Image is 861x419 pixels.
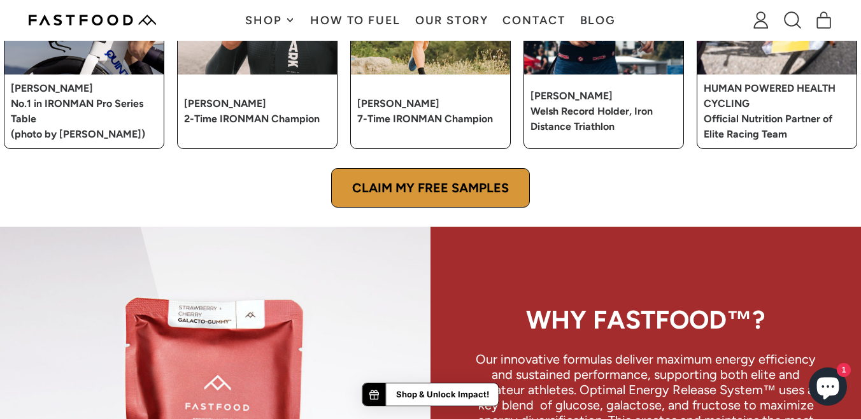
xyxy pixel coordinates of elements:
[357,97,439,110] strong: [PERSON_NAME]
[245,15,285,26] span: Shop
[530,105,653,132] strong: Welsh Record Holder, Iron Distance Triathlon
[331,168,530,208] button: CLAIM MY FREE SAMPLES
[526,306,765,333] p: WHY FASTFOOD™?
[357,113,493,125] strong: 7-Time IRONMAN Champion
[29,15,156,25] img: Fastfood
[704,113,832,140] strong: Official Nutrition Partner of Elite Racing Team
[184,97,266,110] strong: [PERSON_NAME]
[11,97,143,125] strong: No.1 in IRONMAN Pro Series Table
[805,367,851,409] inbox-online-store-chat: Shopify online store chat
[184,113,320,125] strong: 2-Time IRONMAN Champion
[11,128,145,140] strong: (photo by [PERSON_NAME])
[704,82,836,110] strong: HUMAN POWERED HEALTH CYCLING
[352,181,509,194] p: CLAIM MY FREE SAMPLES
[11,82,93,94] strong: [PERSON_NAME]
[530,90,613,102] strong: [PERSON_NAME]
